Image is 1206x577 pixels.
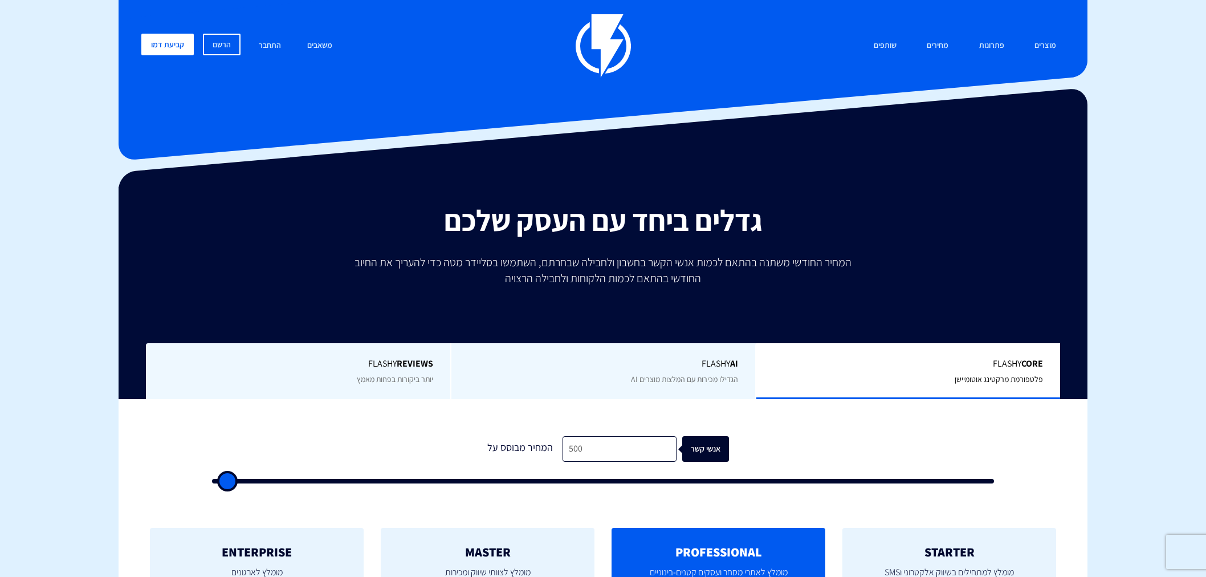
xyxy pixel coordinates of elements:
b: AI [730,357,738,369]
b: REVIEWS [397,357,433,369]
a: הרשם [203,34,241,55]
a: קביעת דמו [141,34,194,55]
p: המחיר החודשי משתנה בהתאם לכמות אנשי הקשר בחשבון ולחבילה שבחרתם, השתמשו בסליידר מטה כדי להעריך את ... [347,254,859,286]
a: מחירים [918,34,957,58]
a: מוצרים [1026,34,1065,58]
div: אנשי קשר [691,436,738,462]
h2: ENTERPRISE [167,545,347,559]
h2: MASTER [398,545,577,559]
span: הגדילו מכירות עם המלצות מוצרים AI [631,374,738,384]
span: Flashy [163,357,433,371]
h2: גדלים ביחד עם העסק שלכם [127,204,1079,237]
span: Flashy [773,357,1043,371]
span: פלטפורמת מרקטינג אוטומיישן [955,374,1043,384]
h2: PROFESSIONAL [629,545,808,559]
a: התחבר [250,34,290,58]
h2: STARTER [859,545,1039,559]
div: המחיר מבוסס על [477,436,563,462]
b: Core [1021,357,1043,369]
a: שותפים [865,34,905,58]
a: פתרונות [971,34,1013,58]
span: יותר ביקורות בפחות מאמץ [357,374,433,384]
span: Flashy [468,357,738,371]
a: משאבים [299,34,341,58]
